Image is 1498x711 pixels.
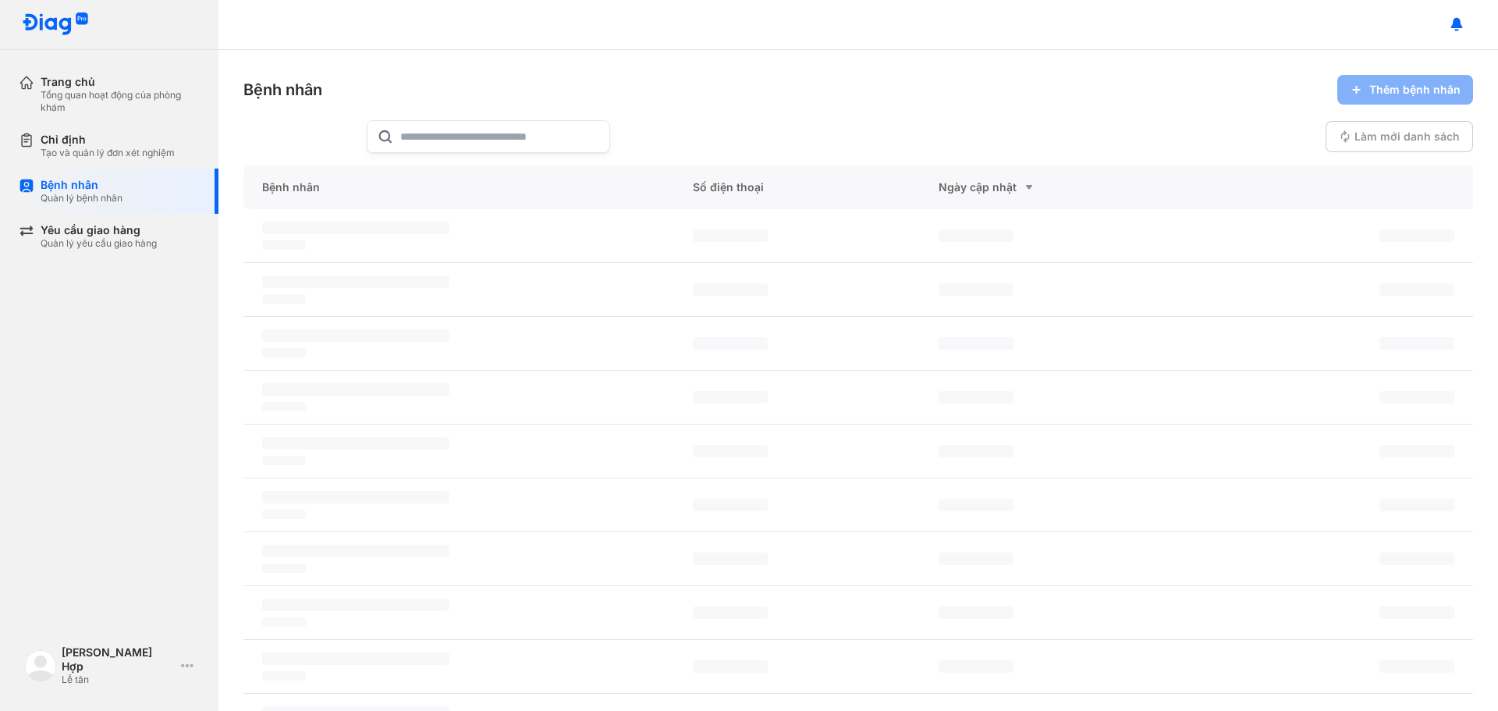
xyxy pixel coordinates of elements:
[693,283,768,296] span: ‌
[1379,391,1454,403] span: ‌
[1379,660,1454,673] span: ‌
[41,133,175,147] div: Chỉ định
[693,553,768,565] span: ‌
[939,337,1013,350] span: ‌
[41,178,122,192] div: Bệnh nhân
[939,606,1013,619] span: ‌
[262,652,449,665] span: ‌
[262,329,449,342] span: ‌
[41,237,157,250] div: Quản lý yêu cầu giao hàng
[262,671,306,681] span: ‌
[939,229,1013,242] span: ‌
[262,545,449,557] span: ‌
[41,147,175,159] div: Tạo và quản lý đơn xét nghiệm
[262,222,449,234] span: ‌
[41,89,200,114] div: Tổng quan hoạt động của phòng khám
[262,491,449,503] span: ‌
[62,645,175,674] div: [PERSON_NAME] Hợp
[262,617,306,627] span: ‌
[262,599,449,611] span: ‌
[41,192,122,204] div: Quản lý bệnh nhân
[693,229,768,242] span: ‌
[262,383,449,396] span: ‌
[262,456,306,465] span: ‌
[262,348,306,357] span: ‌
[693,660,768,673] span: ‌
[939,553,1013,565] span: ‌
[262,294,306,304] span: ‌
[1369,83,1461,97] span: Thêm bệnh nhân
[1354,130,1460,144] span: Làm mới danh sách
[262,276,449,288] span: ‌
[1379,283,1454,296] span: ‌
[22,12,89,37] img: logo
[674,165,920,209] div: Số điện thoại
[262,402,306,411] span: ‌
[1379,337,1454,350] span: ‌
[939,660,1013,673] span: ‌
[693,445,768,457] span: ‌
[693,606,768,619] span: ‌
[1379,229,1454,242] span: ‌
[262,510,306,519] span: ‌
[693,391,768,403] span: ‌
[262,437,449,450] span: ‌
[62,674,175,686] div: Lễ tân
[1379,606,1454,619] span: ‌
[939,283,1013,296] span: ‌
[1326,121,1473,152] button: Làm mới danh sách
[243,165,674,209] div: Bệnh nhân
[41,75,200,89] div: Trang chủ
[693,337,768,350] span: ‌
[1379,553,1454,565] span: ‌
[262,240,306,250] span: ‌
[939,178,1147,197] div: Ngày cập nhật
[262,563,306,573] span: ‌
[1337,75,1473,105] button: Thêm bệnh nhân
[1379,499,1454,511] span: ‌
[939,391,1013,403] span: ‌
[693,499,768,511] span: ‌
[25,650,56,681] img: logo
[1379,445,1454,457] span: ‌
[41,223,157,237] div: Yêu cầu giao hàng
[243,79,322,101] div: Bệnh nhân
[939,445,1013,457] span: ‌
[939,499,1013,511] span: ‌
